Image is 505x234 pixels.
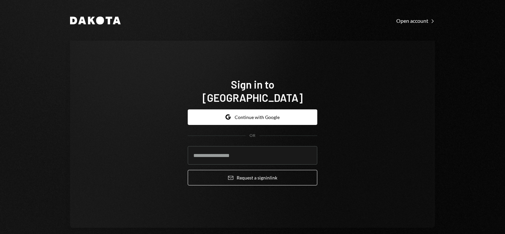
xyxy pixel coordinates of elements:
[188,170,317,185] button: Request a signinlink
[396,17,435,24] a: Open account
[188,78,317,104] h1: Sign in to [GEOGRAPHIC_DATA]
[188,109,317,125] button: Continue with Google
[250,133,255,138] div: OR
